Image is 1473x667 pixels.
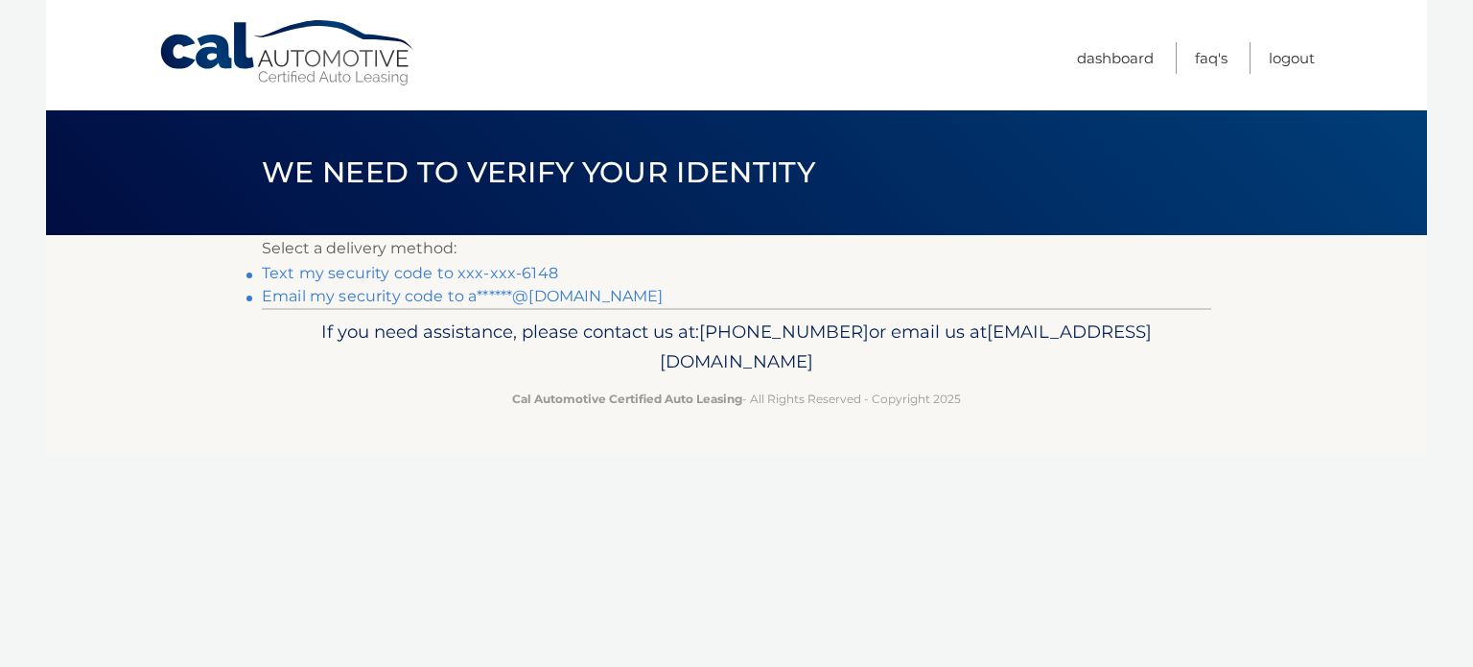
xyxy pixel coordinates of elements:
a: Dashboard [1077,42,1154,74]
p: Select a delivery method: [262,235,1211,262]
a: FAQ's [1195,42,1227,74]
p: - All Rights Reserved - Copyright 2025 [274,389,1199,409]
a: Text my security code to xxx-xxx-6148 [262,264,558,282]
a: Logout [1269,42,1315,74]
span: We need to verify your identity [262,155,815,190]
a: Email my security code to a******@[DOMAIN_NAME] [262,287,664,305]
span: [PHONE_NUMBER] [699,321,869,343]
a: Cal Automotive [158,19,417,87]
p: If you need assistance, please contact us at: or email us at [274,317,1199,378]
strong: Cal Automotive Certified Auto Leasing [512,392,742,406]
